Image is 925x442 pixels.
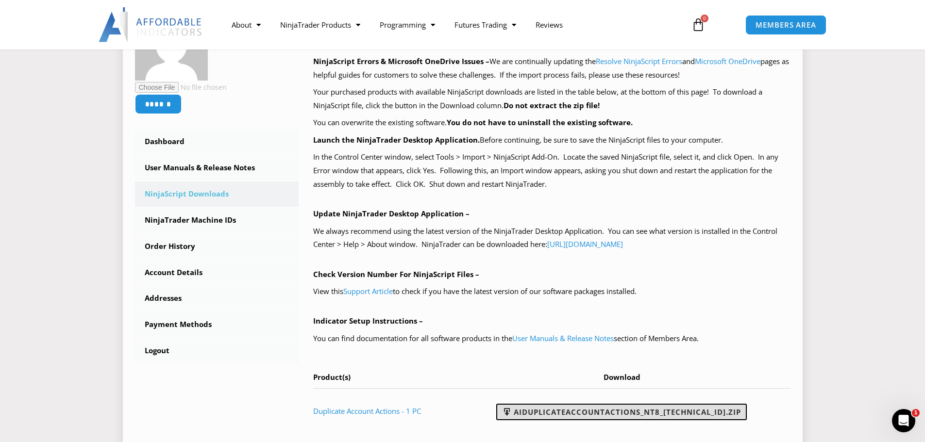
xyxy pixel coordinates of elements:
span: 0 [701,15,708,22]
p: Your purchased products with available NinjaScript downloads are listed in the table below, at th... [313,85,790,113]
a: [URL][DOMAIN_NAME] [547,239,623,249]
a: NinjaScript Downloads [135,181,299,207]
p: In the Control Center window, select Tools > Import > NinjaScript Add-On. Locate the saved NinjaS... [313,150,790,191]
img: LogoAI | Affordable Indicators – NinjaTrader [99,7,203,42]
span: Download [604,372,640,382]
span: MEMBERS AREA [756,21,816,29]
b: Do not extract the zip file! [504,100,600,110]
a: Programming [370,14,445,36]
p: We always recommend using the latest version of the NinjaTrader Desktop Application. You can see ... [313,225,790,252]
a: Resolve NinjaScript Errors [596,56,682,66]
a: Payment Methods [135,312,299,337]
nav: Account pages [135,129,299,363]
span: Product(s) [313,372,351,382]
p: View this to check if you have the latest version of our software packages installed. [313,285,790,298]
b: Indicator Setup Instructions – [313,316,423,326]
b: Check Version Number For NinjaScript Files – [313,269,479,279]
a: 0 [677,11,720,39]
p: You can overwrite the existing software. [313,116,790,130]
a: Reviews [526,14,572,36]
p: You can find documentation for all software products in the section of Members Area. [313,332,790,345]
a: Microsoft OneDrive [695,56,760,66]
a: Account Details [135,260,299,285]
a: About [222,14,270,36]
a: Dashboard [135,129,299,154]
a: MEMBERS AREA [745,15,826,35]
a: Logout [135,338,299,363]
a: User Manuals & Release Notes [512,333,614,343]
a: Duplicate Account Actions - 1 PC [313,406,421,416]
a: Futures Trading [445,14,526,36]
b: Launch the NinjaTrader Desktop Application. [313,135,480,145]
a: Support Article [343,286,393,296]
p: Before continuing, be sure to save the NinjaScript files to your computer. [313,133,790,147]
a: NinjaTrader Machine IDs [135,208,299,233]
p: We are continually updating the and pages as helpful guides for customers to solve these challeng... [313,55,790,82]
a: Addresses [135,286,299,311]
nav: Menu [222,14,680,36]
span: 1 [912,409,920,417]
b: NinjaScript Errors & Microsoft OneDrive Issues – [313,56,489,66]
a: Order History [135,234,299,259]
iframe: Intercom live chat [892,409,915,432]
a: NinjaTrader Products [270,14,370,36]
a: User Manuals & Release Notes [135,155,299,180]
a: AIDuplicateAccountActions_NT8_[TECHNICAL_ID].zip [496,404,747,420]
b: Update NinjaTrader Desktop Application – [313,209,470,218]
b: You do not have to uninstall the existing software. [447,117,633,127]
